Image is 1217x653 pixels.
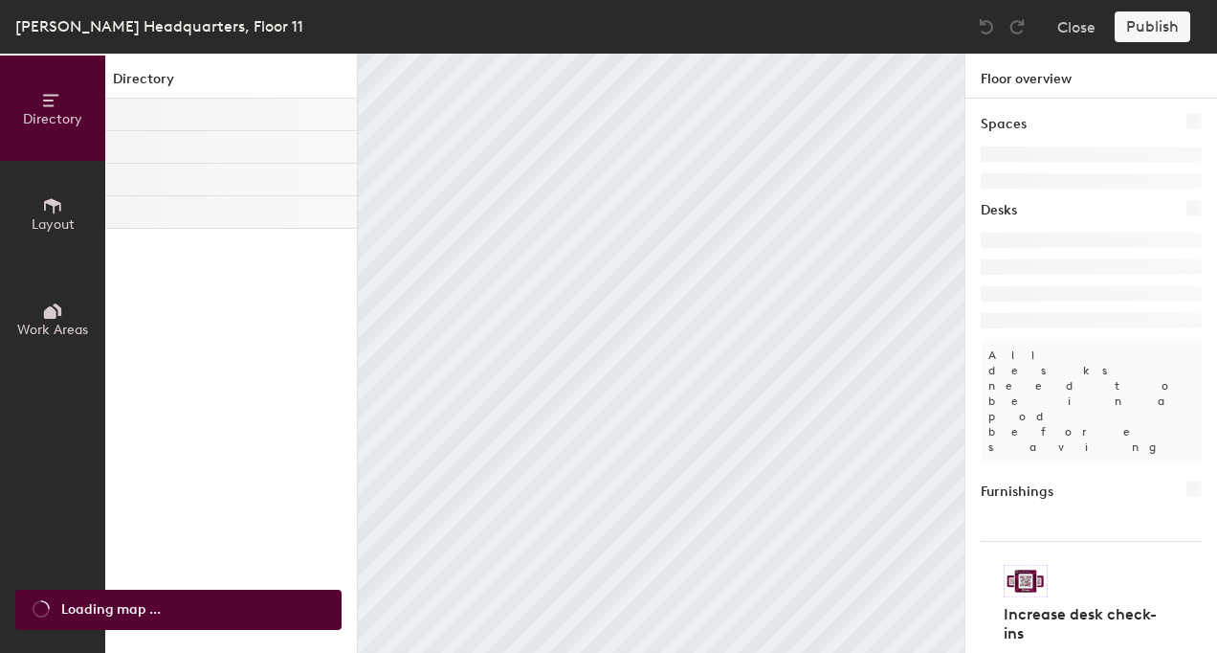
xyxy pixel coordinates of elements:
span: Work Areas [17,322,88,338]
h1: Floor overview [965,54,1217,99]
img: Undo [977,17,996,36]
span: Loading map ... [61,599,161,620]
h1: Furnishings [981,482,1053,503]
span: Layout [32,216,75,233]
div: [PERSON_NAME] Headquarters, Floor 11 [15,14,303,38]
p: All desks need to be in a pod before saving [981,340,1202,462]
img: Redo [1007,17,1027,36]
h4: Increase desk check-ins [1004,605,1167,643]
img: Sticker logo [1004,565,1048,597]
h1: Directory [105,69,357,99]
span: Directory [23,111,82,127]
button: Close [1057,11,1095,42]
h1: Desks [981,200,1017,221]
h1: Spaces [981,114,1027,135]
canvas: Map [358,54,964,653]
